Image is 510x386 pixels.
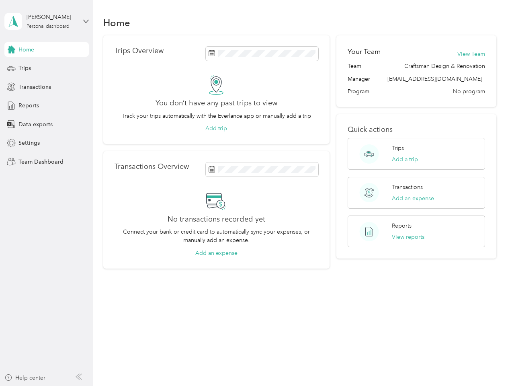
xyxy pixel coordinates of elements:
button: Add an expense [195,249,238,257]
span: Team Dashboard [18,158,63,166]
button: Add an expense [392,194,434,203]
span: Trips [18,64,31,72]
span: Data exports [18,120,53,129]
p: Connect your bank or credit card to automatically sync your expenses, or manually add an expense. [115,228,318,244]
p: Quick actions [348,125,485,134]
iframe: Everlance-gr Chat Button Frame [465,341,510,386]
span: No program [453,87,485,96]
button: Add trip [205,124,227,133]
span: Reports [18,101,39,110]
span: Program [348,87,369,96]
p: Transactions Overview [115,162,189,171]
p: Trips [392,144,404,152]
span: Craftsman Design & Renovation [404,62,485,70]
div: Personal dashboard [27,24,70,29]
p: Track your trips automatically with the Everlance app or manually add a trip [122,112,311,120]
button: Help center [4,374,45,382]
p: Reports [392,222,412,230]
span: Home [18,45,34,54]
p: Trips Overview [115,47,164,55]
span: Transactions [18,83,51,91]
h2: No transactions recorded yet [168,215,265,224]
span: Team [348,62,361,70]
button: Add a trip [392,155,418,164]
div: [PERSON_NAME] [27,13,77,21]
button: View Team [457,50,485,58]
h1: Home [103,18,130,27]
span: Manager [348,75,370,83]
h2: Your Team [348,47,381,57]
span: Settings [18,139,40,147]
h2: You don’t have any past trips to view [156,99,277,107]
p: Transactions [392,183,423,191]
button: View reports [392,233,424,241]
span: [EMAIL_ADDRESS][DOMAIN_NAME] [387,76,482,82]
